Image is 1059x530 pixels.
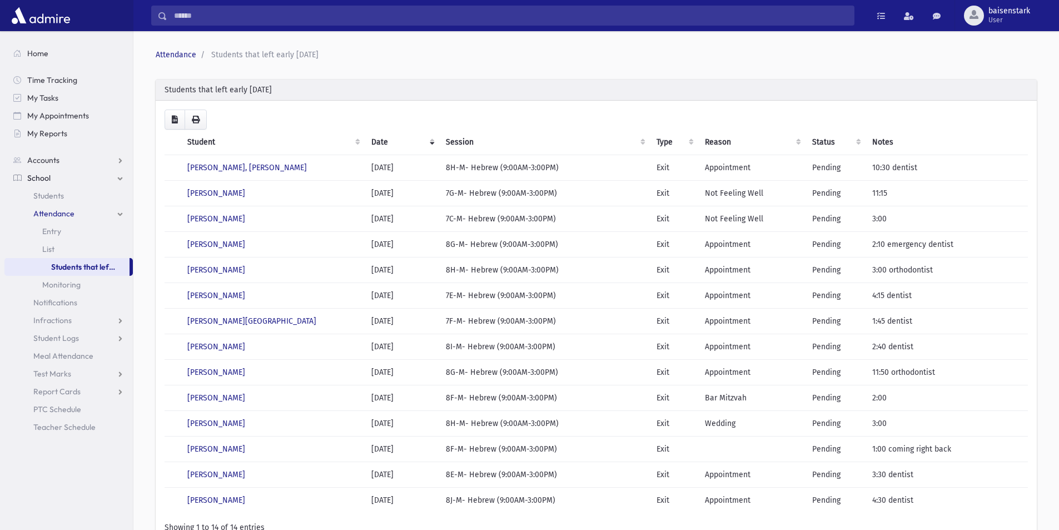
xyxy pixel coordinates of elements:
span: My Reports [27,128,67,138]
td: Appointment [698,309,806,334]
td: [DATE] [365,257,439,283]
a: Report Cards [4,383,133,400]
span: Teacher Schedule [33,422,96,432]
a: [PERSON_NAME] [187,444,245,454]
span: Students [33,191,64,201]
td: 7C-M- Hebrew (9:00AM-3:00PM) [439,206,650,232]
td: Pending [806,334,866,360]
td: Pending [806,257,866,283]
th: Reason: activate to sort column ascending [698,130,806,155]
a: [PERSON_NAME][GEOGRAPHIC_DATA] [187,316,316,326]
td: Exit [650,462,698,488]
a: [PERSON_NAME] [187,470,245,479]
span: Report Cards [33,387,81,397]
th: Date: activate to sort column ascending [365,130,439,155]
button: CSV [165,110,185,130]
td: [DATE] [365,232,439,257]
a: Attendance [4,205,133,222]
td: 8F-M- Hebrew (9:00AM-3:00PM) [439,437,650,462]
td: [DATE] [365,411,439,437]
th: Type: activate to sort column ascending [650,130,698,155]
td: [DATE] [365,385,439,411]
th: Status: activate to sort column ascending [806,130,866,155]
span: baisenstark [988,7,1030,16]
td: Pending [806,232,866,257]
td: Exit [650,283,698,309]
td: Appointment [698,488,806,513]
td: Pending [806,206,866,232]
td: Pending [806,437,866,462]
td: Appointment [698,257,806,283]
td: [DATE] [365,206,439,232]
span: PTC Schedule [33,404,81,414]
td: [DATE] [365,309,439,334]
a: Attendance [156,50,196,60]
a: Teacher Schedule [4,418,133,436]
td: [DATE] [365,181,439,206]
span: Home [27,48,48,58]
td: Pending [806,488,866,513]
span: Student Logs [33,333,79,343]
td: 3:00 [866,411,1028,437]
td: 3:00 orthodontist [866,257,1028,283]
a: Students [4,187,133,205]
a: Notifications [4,294,133,311]
td: Appointment [698,334,806,360]
td: Appointment [698,155,806,181]
a: [PERSON_NAME] [187,291,245,300]
td: 8I-M- Hebrew (9:00AM-3:00PM) [439,334,650,360]
span: List [42,244,54,254]
td: 4:15 dentist [866,283,1028,309]
td: Not Feeling Well [698,206,806,232]
a: [PERSON_NAME] [187,368,245,377]
td: 11:15 [866,181,1028,206]
td: 2:10 emergency dentist [866,232,1028,257]
a: Entry [4,222,133,240]
span: School [27,173,51,183]
a: Monitoring [4,276,133,294]
td: 2:00 [866,385,1028,411]
a: [PERSON_NAME] [187,393,245,403]
img: AdmirePro [9,4,73,27]
td: Pending [806,411,866,437]
td: 8E-M- Hebrew (9:00AM-3:00PM) [439,462,650,488]
td: Exit [650,155,698,181]
th: Session : activate to sort column ascending [439,130,650,155]
td: Exit [650,437,698,462]
a: Students that left early [DATE] [4,258,130,276]
td: Exit [650,488,698,513]
a: My Tasks [4,89,133,107]
span: Infractions [33,315,72,325]
td: Exit [650,411,698,437]
a: [PERSON_NAME] [187,240,245,249]
span: Students that left early [DATE] [211,50,319,60]
td: 3:30 dentist [866,462,1028,488]
td: 7G-M- Hebrew (9:00AM-3:00PM) [439,181,650,206]
td: Pending [806,462,866,488]
td: 8H-M- Hebrew (9:00AM-3:00PM) [439,155,650,181]
a: [PERSON_NAME] [187,496,245,505]
td: Appointment [698,232,806,257]
td: 1:00 coming right back [866,437,1028,462]
nav: breadcrumb [156,49,1032,61]
td: [DATE] [365,488,439,513]
td: [DATE] [365,334,439,360]
td: Not Feeling Well [698,181,806,206]
td: 7E-M- Hebrew (9:00AM-3:00PM) [439,283,650,309]
td: 11:50 orthodontist [866,360,1028,385]
a: School [4,169,133,187]
td: Pending [806,309,866,334]
input: Search [167,6,854,26]
span: User [988,16,1030,24]
td: 8H-M- Hebrew (9:00AM-3:00PM) [439,411,650,437]
td: Appointment [698,360,806,385]
a: [PERSON_NAME], [PERSON_NAME] [187,163,307,172]
td: 2:40 dentist [866,334,1028,360]
td: Appointment [698,283,806,309]
td: 10:30 dentist [866,155,1028,181]
td: Pending [806,155,866,181]
span: Notifications [33,298,77,308]
a: [PERSON_NAME] [187,214,245,224]
td: Exit [650,232,698,257]
td: [DATE] [365,155,439,181]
